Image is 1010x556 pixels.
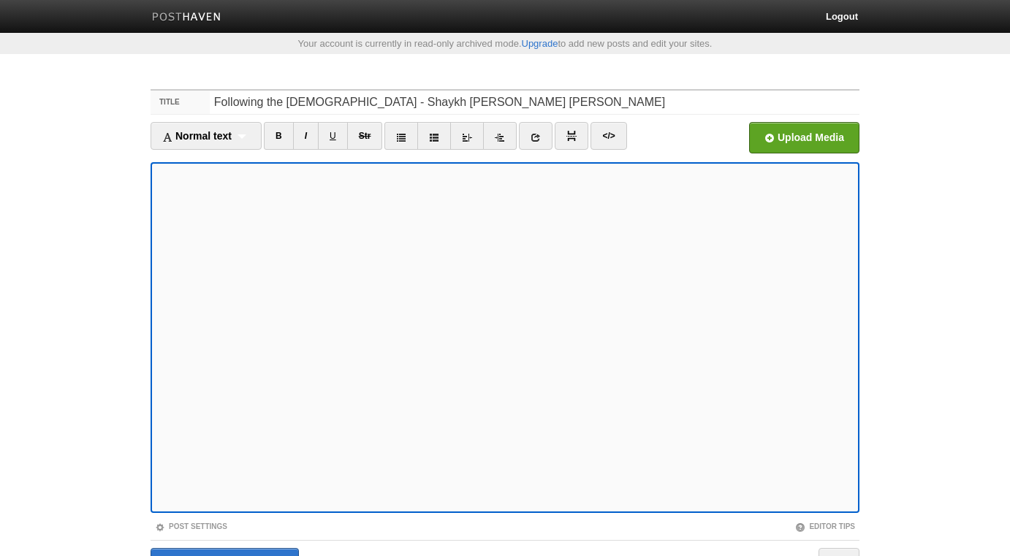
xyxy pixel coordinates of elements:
del: Str [359,131,371,141]
div: Your account is currently in read-only archived mode. to add new posts and edit your sites. [140,39,870,48]
a: Str [347,122,383,150]
img: Posthaven-bar [152,12,221,23]
a: I [293,122,319,150]
a: Editor Tips [795,522,855,530]
a: U [318,122,348,150]
a: Post Settings [155,522,227,530]
label: Title [151,91,210,114]
img: pagebreak-icon.png [566,131,577,141]
span: Normal text [162,130,232,142]
a: </> [591,122,626,150]
a: Upgrade [522,38,558,49]
a: B [264,122,294,150]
